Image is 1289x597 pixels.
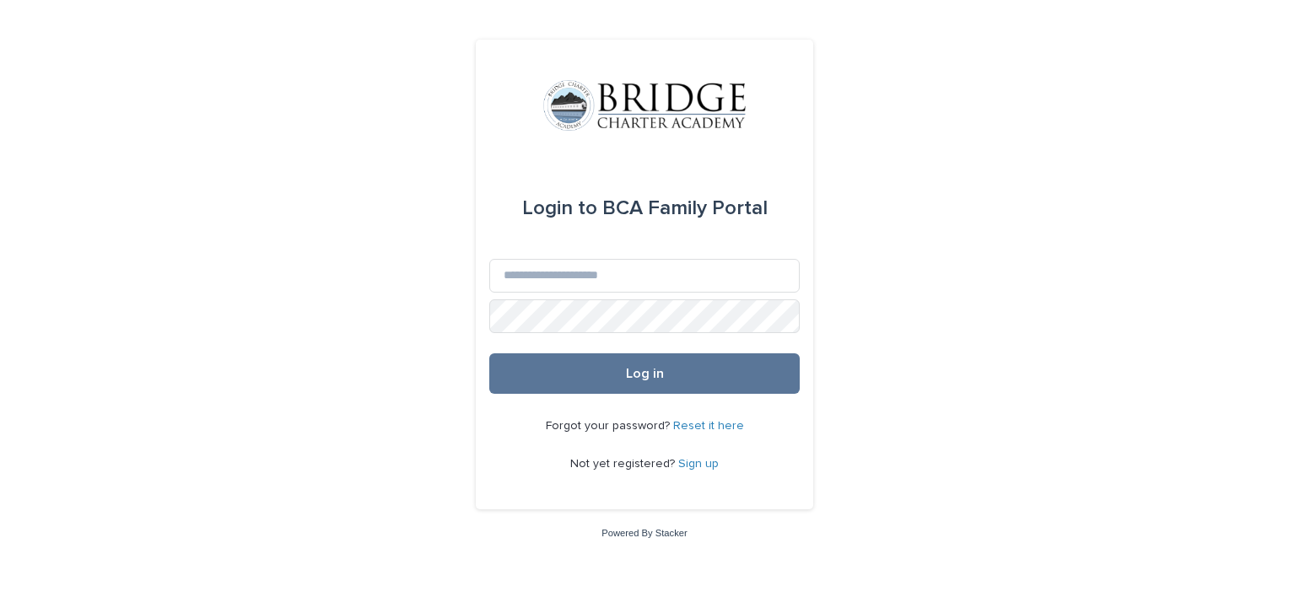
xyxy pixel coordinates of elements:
a: Powered By Stacker [601,528,687,538]
span: Log in [626,367,664,380]
span: Login to [522,198,597,218]
button: Log in [489,353,800,394]
a: Sign up [678,458,719,470]
div: BCA Family Portal [522,185,768,232]
span: Forgot your password? [546,420,673,432]
img: V1C1m3IdTEidaUdm9Hs0 [543,80,746,131]
a: Reset it here [673,420,744,432]
span: Not yet registered? [570,458,678,470]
